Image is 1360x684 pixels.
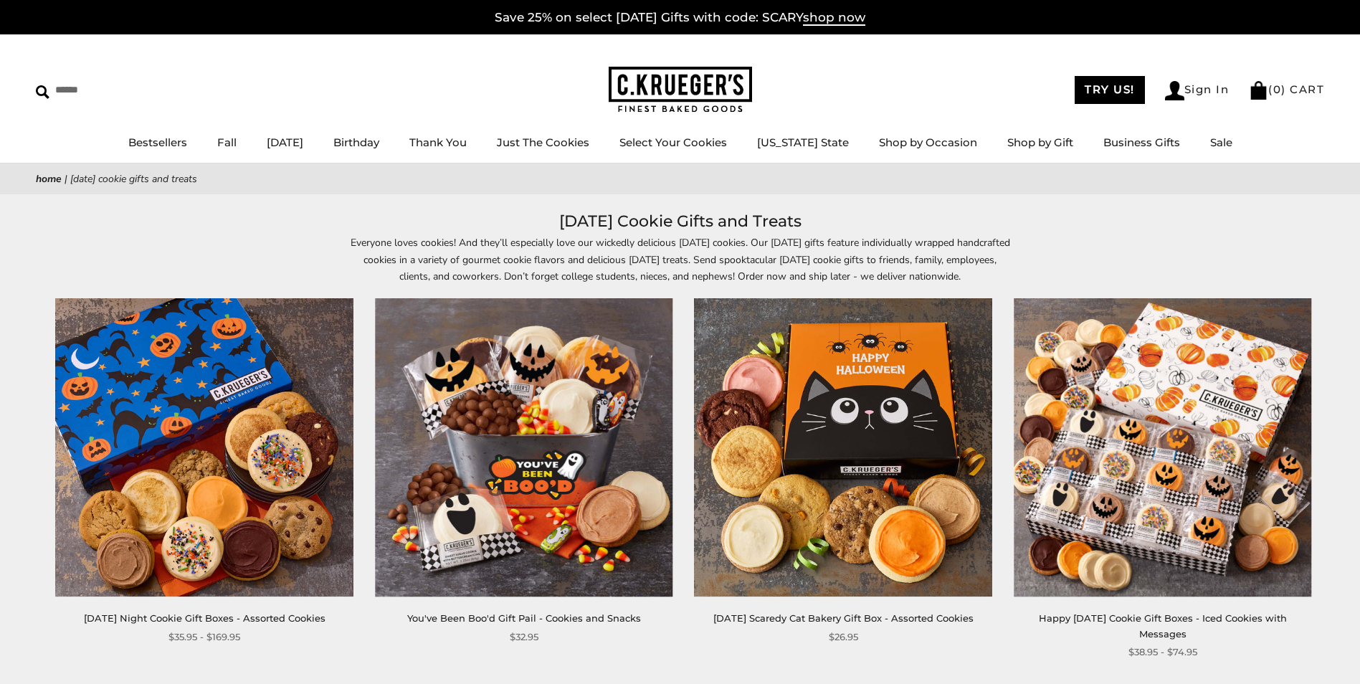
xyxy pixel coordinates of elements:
[57,209,1303,234] h1: [DATE] Cookie Gifts and Treats
[1165,81,1184,100] img: Account
[36,79,206,101] input: Search
[36,85,49,99] img: Search
[375,299,673,597] img: You've Been Boo'd Gift Pail - Cookies and Snacks
[1014,299,1312,597] img: Happy Halloween Cookie Gift Boxes - Iced Cookies with Messages
[65,172,67,186] span: |
[829,630,858,645] span: $26.95
[84,612,325,624] a: [DATE] Night Cookie Gift Boxes - Assorted Cookies
[333,136,379,149] a: Birthday
[510,630,538,645] span: $32.95
[1128,645,1197,660] span: $38.95 - $74.95
[879,136,977,149] a: Shop by Occasion
[409,136,467,149] a: Thank You
[803,10,865,26] span: shop now
[1249,82,1324,96] a: (0) CART
[1007,136,1073,149] a: Shop by Gift
[1039,612,1287,639] a: Happy [DATE] Cookie Gift Boxes - Iced Cookies with Messages
[267,136,303,149] a: [DATE]
[217,136,237,149] a: Fall
[619,136,727,149] a: Select Your Cookies
[757,136,849,149] a: [US_STATE] State
[407,612,641,624] a: You've Been Boo'd Gift Pail - Cookies and Snacks
[713,612,974,624] a: [DATE] Scaredy Cat Bakery Gift Box - Assorted Cookies
[497,136,589,149] a: Just The Cookies
[55,299,353,597] img: Halloween Night Cookie Gift Boxes - Assorted Cookies
[1249,81,1268,100] img: Bag
[36,172,62,186] a: Home
[70,172,197,186] span: [DATE] Cookie Gifts and Treats
[1273,82,1282,96] span: 0
[351,234,1010,284] p: Everyone loves cookies! And they’ll especially love our wickedly delicious [DATE] cookies. Our [D...
[1103,136,1180,149] a: Business Gifts
[1075,76,1145,104] a: TRY US!
[168,630,240,645] span: $35.95 - $169.95
[1165,81,1230,100] a: Sign In
[694,299,992,597] img: Halloween Scaredy Cat Bakery Gift Box - Assorted Cookies
[1210,136,1232,149] a: Sale
[495,10,865,26] a: Save 25% on select [DATE] Gifts with code: SCARYshop now
[36,171,1324,187] nav: breadcrumbs
[609,67,752,113] img: C.KRUEGER'S
[128,136,187,149] a: Bestsellers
